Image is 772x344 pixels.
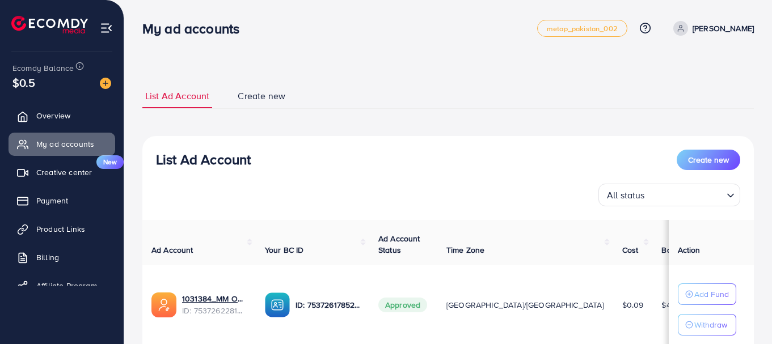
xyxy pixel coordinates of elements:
span: metap_pakistan_002 [547,25,618,32]
div: <span class='underline'>1031384_MM Outfits_1754905678967</span></br>7537262281613213704 [182,293,247,316]
span: [GEOGRAPHIC_DATA]/[GEOGRAPHIC_DATA] [446,299,604,311]
span: Ad Account [151,244,193,256]
p: [PERSON_NAME] [693,22,754,35]
span: Creative center [36,167,92,178]
button: Create new [677,150,740,170]
a: metap_pakistan_002 [537,20,627,37]
h3: My ad accounts [142,20,248,37]
h3: List Ad Account [156,151,251,168]
button: Withdraw [678,314,736,335]
span: Overview [36,110,70,121]
img: logo [11,16,88,33]
a: Creative centerNew [9,161,115,184]
span: Cost [622,244,639,256]
a: Affiliate Program [9,274,115,297]
span: Create new [238,90,285,103]
span: All status [605,187,647,203]
span: Time Zone [446,244,484,256]
a: Product Links [9,218,115,240]
input: Search for option [648,185,722,203]
span: Ecomdy Balance [12,62,74,74]
span: ID: 7537262281613213704 [182,305,247,316]
a: Overview [9,104,115,127]
img: ic-ads-acc.e4c84228.svg [151,292,176,317]
span: Payment [36,195,68,206]
img: menu [100,22,113,35]
span: My ad accounts [36,138,94,150]
span: Billing [36,252,59,263]
a: [PERSON_NAME] [669,21,754,36]
span: Product Links [36,223,85,235]
span: Approved [378,298,427,312]
span: Affiliate Program [36,280,97,291]
span: Action [678,244,701,256]
span: Ad Account Status [378,233,420,256]
span: $0.09 [622,299,644,311]
img: ic-ba-acc.ded83a64.svg [265,292,290,317]
span: $0.5 [12,74,36,91]
a: Billing [9,246,115,269]
span: List Ad Account [145,90,209,103]
p: Withdraw [694,318,727,332]
p: Add Fund [694,287,729,301]
a: My ad accounts [9,133,115,155]
span: Create new [688,154,729,165]
a: Payment [9,189,115,212]
img: image [100,78,111,89]
button: Add Fund [678,283,736,305]
a: 1031384_MM Outfits_1754905678967 [182,293,247,304]
span: Your BC ID [265,244,304,256]
div: Search for option [598,184,740,206]
p: ID: 7537261785292980242 [296,298,360,312]
span: New [96,155,124,169]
